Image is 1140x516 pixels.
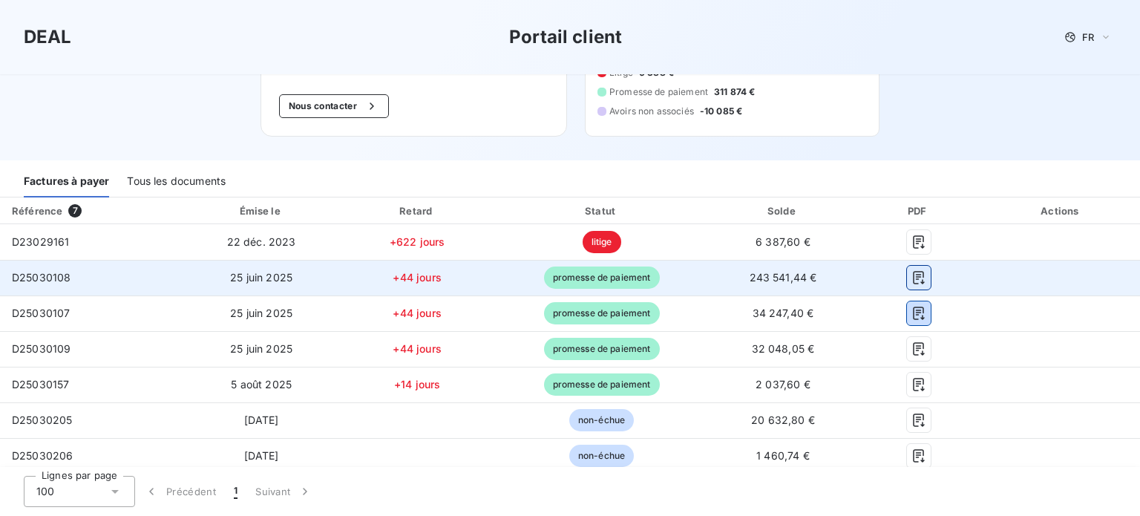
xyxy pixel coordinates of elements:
span: 34 247,40 € [753,307,814,319]
span: promesse de paiement [544,338,660,360]
span: non-échue [569,445,634,467]
button: Suivant [246,476,321,507]
span: [DATE] [244,414,279,426]
span: 20 632,80 € [751,414,815,426]
span: D25030206 [12,449,73,462]
span: 25 juin 2025 [230,271,292,284]
span: 5 août 2025 [231,378,292,391]
h3: DEAL [24,24,72,50]
span: 22 déc. 2023 [227,235,296,248]
span: D25030109 [12,342,71,355]
span: Promesse de paiement [609,85,708,99]
div: Actions [986,203,1137,218]
span: 2 037,60 € [756,378,810,391]
span: Avoirs non associés [609,105,694,118]
span: 1 [234,484,237,499]
span: non-échue [569,409,634,431]
div: Solde [714,203,851,218]
span: 25 juin 2025 [230,307,292,319]
div: Référence [12,205,62,217]
span: FR [1082,31,1094,43]
span: 243 541,44 € [750,271,817,284]
button: Nous contacter [279,94,389,118]
span: 7 [68,204,82,218]
span: 100 [36,484,54,499]
span: D25030205 [12,414,72,426]
span: [DATE] [244,449,279,462]
span: D25030107 [12,307,70,319]
div: Factures à payer [24,166,109,197]
span: +44 jours [393,342,441,355]
div: Tous les documents [127,166,226,197]
button: Précédent [135,476,225,507]
span: +44 jours [393,271,441,284]
h3: Portail client [509,24,622,50]
div: Émise le [183,203,340,218]
span: 311 874 € [714,85,755,99]
span: D23029161 [12,235,69,248]
span: 6 387,60 € [756,235,810,248]
span: promesse de paiement [544,267,660,289]
span: +14 jours [394,378,440,391]
span: D25030157 [12,378,69,391]
button: 1 [225,476,246,507]
span: +622 jours [390,235,445,248]
div: PDF [857,203,979,218]
span: promesse de paiement [544,302,660,324]
span: -10 085 € [700,105,742,118]
span: promesse de paiement [544,373,660,396]
div: Statut [495,203,709,218]
span: 1 460,74 € [756,449,810,462]
span: +44 jours [393,307,441,319]
div: Retard [346,203,489,218]
span: litige [583,231,621,253]
span: 25 juin 2025 [230,342,292,355]
span: D25030108 [12,271,71,284]
span: 32 048,05 € [752,342,815,355]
